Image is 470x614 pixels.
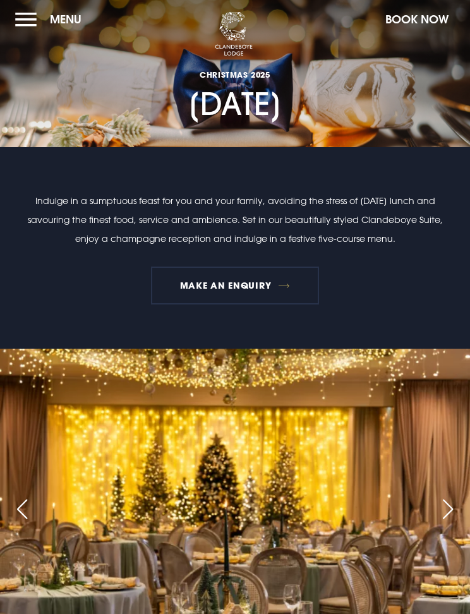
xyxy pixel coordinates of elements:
[50,12,81,27] span: Menu
[151,267,318,304] a: MAKE AN ENQUIRY
[215,12,253,56] img: Clandeboye Lodge
[15,191,455,248] p: Indulge in a sumptuous feast for you and your family, avoiding the stress of [DATE] lunch and sav...
[432,495,464,523] div: Next slide
[188,69,282,80] span: CHRISTMAS 2025
[15,6,88,33] button: Menu
[379,6,455,33] button: Book Now
[6,495,38,523] div: Previous slide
